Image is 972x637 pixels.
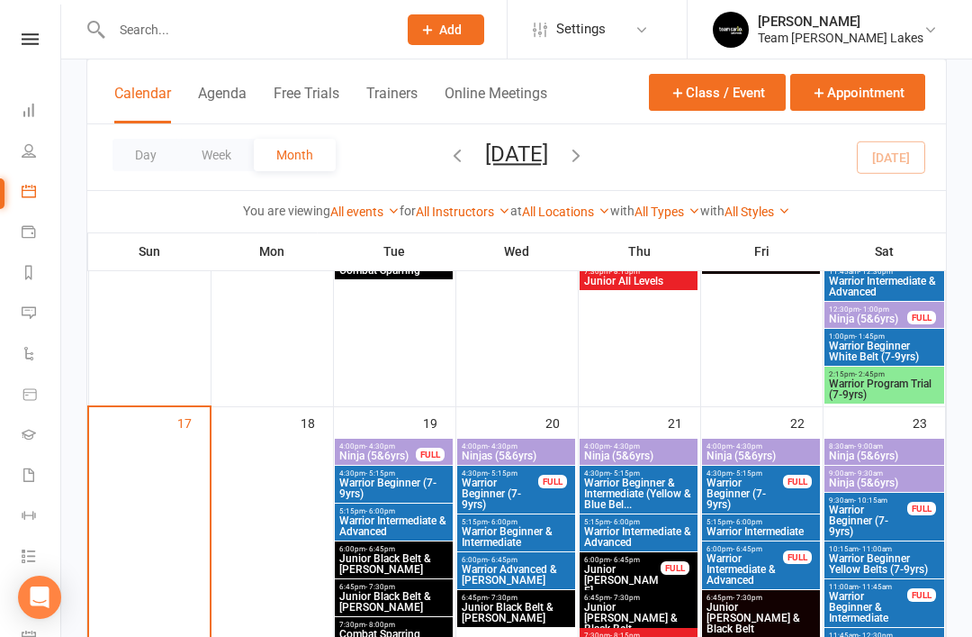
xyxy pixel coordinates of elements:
th: Fri [700,232,823,270]
div: 19 [423,407,455,437]
span: Junior Black Belt & [PERSON_NAME] [338,553,449,575]
span: Warrior Beginner & Intermediate [828,591,908,623]
span: Ninja (5&6yrs) [828,450,940,461]
span: Ninja (5&6yrs) [828,314,908,324]
button: Day [112,139,179,171]
button: [DATE] [485,141,548,167]
span: Warrior Beginner White Belt (7-9yrs) [828,341,940,362]
span: 4:00pm [338,442,417,450]
div: FULL [783,551,812,564]
span: 1:00pm [828,332,940,341]
span: - 5:15pm [365,469,395,478]
span: 10:15am [828,545,940,553]
div: FULL [538,475,567,488]
strong: at [510,204,522,218]
span: 8:30am [828,442,940,450]
span: Warrior Advanced & [PERSON_NAME] [461,564,571,586]
div: FULL [907,502,936,515]
span: - 1:00pm [859,305,889,314]
button: Agenda [198,85,247,123]
a: Product Sales [22,376,62,416]
span: Warrior Intermediate [706,526,816,537]
button: Add [408,14,484,45]
div: 18 [301,407,333,437]
span: - 6:45pm [733,545,762,553]
a: Reports [22,254,62,295]
div: FULL [783,475,812,488]
span: Junior All Levels [583,276,694,287]
span: 4:00pm [706,442,816,450]
span: 4:30pm [461,469,539,478]
span: 6:00pm [338,545,449,553]
span: 5:15pm [338,507,449,515]
span: Ninja (5&6yrs) [706,450,816,461]
span: Junior [PERSON_NAME] [583,564,661,596]
span: Warrior Beginner (7-9yrs) [338,478,449,499]
span: - 8:00pm [365,621,395,629]
span: - 7:30pm [365,583,395,591]
span: - 5:15pm [488,469,517,478]
div: 21 [668,407,700,437]
span: 4:30pm [583,469,694,478]
span: - 1:45pm [855,332,885,341]
span: 4:30pm [706,469,784,478]
span: - 8:15pm [610,268,640,276]
span: Add [439,23,462,37]
span: - 11:00am [859,545,892,553]
span: Combat Sparring [338,265,449,276]
span: 9:00am [828,469,940,478]
div: 22 [790,407,823,437]
div: FULL [907,588,936,602]
span: - 7:30pm [733,594,762,602]
span: 6:45pm [338,583,449,591]
div: FULL [907,311,936,324]
span: 4:00pm [583,442,694,450]
div: FULL [416,448,445,461]
span: Ninjas (5&6yrs) [461,450,571,461]
span: Warrior Beginner (7-9yrs) [828,505,908,537]
span: - 6:45pm [365,545,395,553]
span: 6:45pm [583,594,694,602]
button: Month [254,139,336,171]
span: Ninja (5&6yrs) [828,478,940,488]
span: - 7:30pm [610,594,640,602]
span: 6:45pm [461,594,571,602]
span: Warrior Beginner & Intermediate (Yellow & Blue Bel... [583,478,694,510]
span: Warrior Intermediate & Advanced [583,526,694,548]
span: - 7:30pm [488,594,517,602]
span: - 4:30pm [610,442,640,450]
div: Open Intercom Messenger [18,576,61,619]
span: 2:15pm [828,370,940,378]
span: - 2:45pm [855,370,885,378]
span: 5:15pm [461,518,571,526]
th: Thu [578,232,700,270]
span: Warrior Intermediate & Advanced [828,276,940,297]
span: - 9:00am [854,442,883,450]
span: 4:30pm [338,469,449,478]
span: 7:30pm [338,621,449,629]
div: 23 [913,407,945,437]
span: - 6:45pm [610,556,640,564]
span: 7:30pm [583,268,694,276]
strong: You are viewing [243,204,330,218]
span: - 6:00pm [365,507,395,515]
div: 20 [545,407,578,437]
a: All Locations [522,205,610,219]
a: All Styles [724,205,790,219]
span: Junior Black Belt & [PERSON_NAME] [461,602,571,623]
span: 11:00am [828,583,908,591]
a: People [22,132,62,173]
span: Junior Black Belt & [PERSON_NAME] [338,591,449,613]
button: Calendar [114,85,171,123]
div: Team [PERSON_NAME] Lakes [758,30,923,46]
span: - 11:45am [859,583,892,591]
span: Ninja (5&6yrs) [583,450,694,461]
strong: for [400,204,416,218]
span: - 4:30pm [733,442,762,450]
span: Warrior Beginner & Intermediate [461,526,571,548]
span: 12:30pm [828,305,908,314]
span: Warrior Intermediate & Advanced [338,515,449,537]
a: Payments [22,214,62,254]
th: Mon [211,232,333,270]
span: 9:30am [828,496,908,505]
